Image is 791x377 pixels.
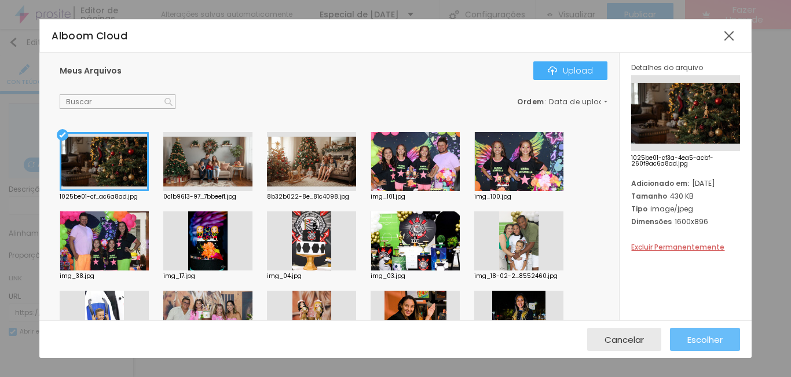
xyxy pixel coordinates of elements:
[631,178,689,188] span: Adicionado em:
[60,65,122,76] span: Meus Arquivos
[371,194,460,200] div: img_101.jpg
[267,194,356,200] div: 8b32b022-8e...81c4098.jpg
[267,273,356,279] div: img_04.jpg
[631,217,672,226] span: Dimensões
[549,98,609,105] span: Data de upload
[631,155,739,167] span: 1025be01-cf3a-4ea5-acbf-260f9ac6a8ad.jpg
[163,273,252,279] div: img_17.jpg
[631,242,724,252] span: Excluir Permanentemente
[164,98,173,106] img: Icone
[631,204,647,214] span: Tipo
[52,29,127,43] span: Alboom Cloud
[587,328,661,351] button: Cancelar
[631,63,703,72] span: Detalhes do arquivo
[631,204,739,214] div: image/jpeg
[517,97,544,107] span: Ordem
[163,194,252,200] div: 0c1b9613-97...7bbeef1.jpg
[548,66,593,75] div: Upload
[605,335,644,345] span: Cancelar
[60,194,149,200] div: 1025be01-cf...ac6a8ad.jpg
[687,335,723,345] span: Escolher
[631,191,739,201] div: 430 KB
[631,178,739,188] div: [DATE]
[548,66,557,75] img: Icone
[533,61,607,80] button: IconeUpload
[631,191,667,201] span: Tamanho
[371,273,460,279] div: img_03.jpg
[631,217,739,226] div: 1600x896
[670,328,740,351] button: Escolher
[474,273,563,279] div: img_18-02-2...8552460.jpg
[60,273,149,279] div: img_38.jpg
[60,94,175,109] input: Buscar
[517,98,607,105] div: :
[474,194,563,200] div: img_100.jpg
